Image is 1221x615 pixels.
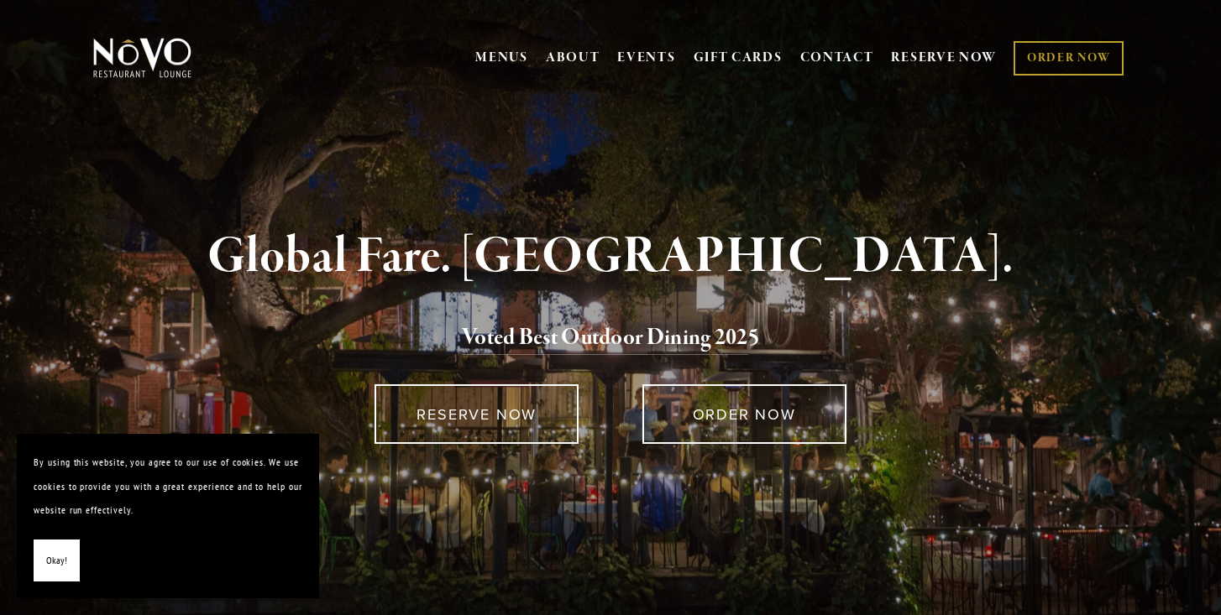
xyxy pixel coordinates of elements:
a: GIFT CARDS [694,42,783,74]
p: By using this website, you agree to our use of cookies. We use cookies to provide you with a grea... [34,451,302,523]
a: Voted Best Outdoor Dining 202 [462,323,748,355]
strong: Global Fare. [GEOGRAPHIC_DATA]. [207,225,1013,289]
a: EVENTS [617,50,675,66]
button: Okay! [34,539,80,582]
section: Cookie banner [17,434,319,598]
a: CONTACT [800,42,874,74]
a: ABOUT [546,50,600,66]
a: ORDER NOW [1014,41,1124,76]
img: Novo Restaurant &amp; Lounge [90,37,195,79]
h2: 5 [121,321,1100,356]
a: RESERVE NOW [375,384,579,444]
a: ORDER NOW [642,384,846,444]
span: Okay! [46,549,67,573]
a: RESERVE NOW [891,42,997,74]
a: MENUS [475,50,528,66]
